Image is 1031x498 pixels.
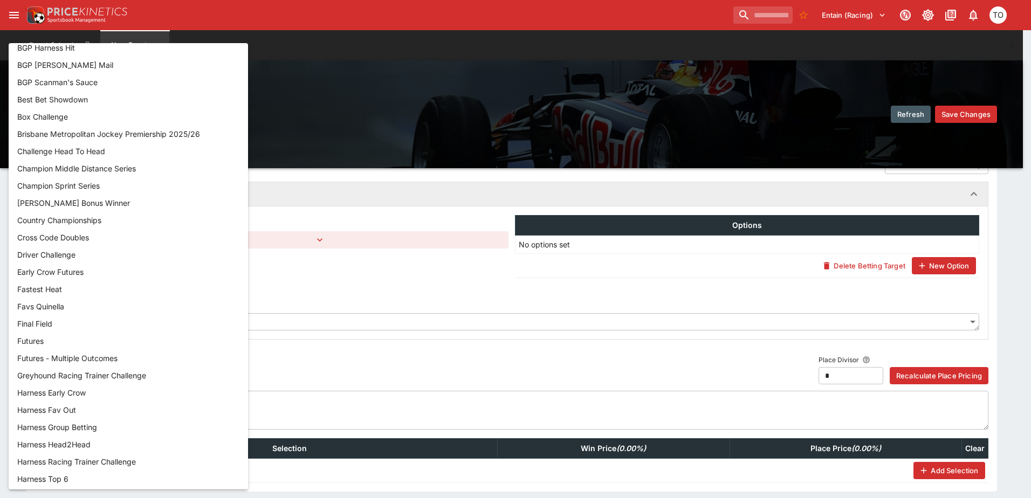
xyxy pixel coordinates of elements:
[9,263,248,280] li: Early Crow Futures
[9,366,248,384] li: Greyhound Racing Trainer Challenge
[9,418,248,435] li: Harness Group Betting
[9,315,248,332] li: Final Field
[9,453,248,470] li: Harness Racing Trainer Challenge
[9,211,248,229] li: Country Championships
[9,298,248,315] li: Favs Quinella
[9,194,248,211] li: [PERSON_NAME] Bonus Winner
[9,246,248,263] li: Driver Challenge
[9,108,248,125] li: Box Challenge
[9,56,248,73] li: BGP [PERSON_NAME] Mail
[9,280,248,298] li: Fastest Heat
[9,349,248,366] li: Futures - Multiple Outcomes
[9,125,248,142] li: Brisbane Metropolitan Jockey Premiership 2025/26
[9,401,248,418] li: Harness Fav Out
[9,470,248,487] li: Harness Top 6
[9,39,248,56] li: BGP Harness Hit
[9,332,248,349] li: Futures
[9,160,248,177] li: Champion Middle Distance Series
[9,142,248,160] li: Challenge Head To Head
[9,91,248,108] li: Best Bet Showdown
[9,435,248,453] li: Harness Head2Head
[9,229,248,246] li: Cross Code Doubles
[9,384,248,401] li: Harness Early Crow
[9,73,248,91] li: BGP Scanman's Sauce
[9,177,248,194] li: Champion Sprint Series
